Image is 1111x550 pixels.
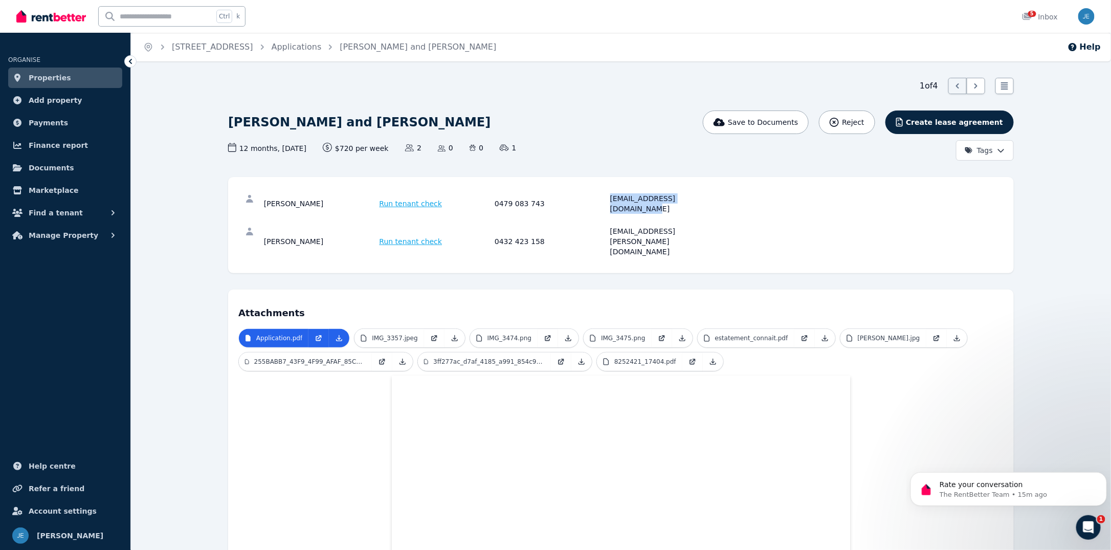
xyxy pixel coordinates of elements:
[238,300,1004,320] h4: Attachments
[29,505,97,517] span: Account settings
[254,358,366,366] p: 255BABB7_43F9_4F99_AFAF_85CA06C01E9E.jpeg
[29,207,83,219] span: Find a tenant
[236,12,240,20] span: k
[672,329,693,347] a: Download Attachment
[906,451,1111,522] iframe: Intercom notifications message
[500,143,516,153] span: 1
[920,80,938,92] span: 1 of 4
[29,139,88,151] span: Finance report
[29,117,68,129] span: Payments
[842,117,864,127] span: Reject
[538,329,558,347] a: Open in new Tab
[819,111,875,134] button: Reject
[29,94,82,106] span: Add property
[380,236,442,247] span: Run tenant check
[372,353,392,371] a: Open in new Tab
[558,329,579,347] a: Download Attachment
[495,193,607,214] div: 0479 083 743
[29,162,74,174] span: Documents
[698,329,794,347] a: estatement_connait.pdf
[8,180,122,201] a: Marketplace
[392,353,413,371] a: Download Attachment
[372,334,418,342] p: IMG_3357.jpeg
[405,143,421,153] span: 2
[703,353,723,371] a: Download Attachment
[264,193,376,214] div: [PERSON_NAME]
[614,358,676,366] p: 8252421_17404.pdf
[172,42,253,52] a: [STREET_ADDRESS]
[424,329,445,347] a: Open in new Tab
[1076,515,1101,540] iframe: Intercom live chat
[571,353,592,371] a: Download Attachment
[272,42,322,52] a: Applications
[1078,8,1095,25] img: Jeff
[487,334,531,342] p: IMG_3474.png
[228,114,491,130] h1: [PERSON_NAME] and [PERSON_NAME]
[37,530,103,542] span: [PERSON_NAME]
[433,358,545,366] p: 3ff277ac_d7af_4185_a991_854c97551529.jpeg
[323,143,389,153] span: $720 per week
[885,111,1014,134] button: Create lease agreement
[470,143,483,153] span: 0
[601,334,645,342] p: IMG_3475.png
[8,478,122,499] a: Refer a friend
[652,329,672,347] a: Open in new Tab
[8,456,122,476] a: Help centre
[495,226,607,257] div: 0432 423 158
[380,199,442,209] span: Run tenant check
[1068,41,1101,53] button: Help
[906,117,1003,127] span: Create lease agreement
[12,527,29,544] img: Jeff
[8,90,122,111] a: Add property
[8,56,40,63] span: ORGANISE
[715,334,788,342] p: estatement_connait.pdf
[445,329,465,347] a: Download Attachment
[794,329,815,347] a: Open in new Tab
[29,184,78,196] span: Marketplace
[8,68,122,88] a: Properties
[1097,515,1105,523] span: 1
[354,329,424,347] a: IMG_3357.jpeg
[8,501,122,521] a: Account settings
[340,42,496,52] a: [PERSON_NAME] and [PERSON_NAME]
[228,143,306,153] span: 12 months , [DATE]
[956,140,1014,161] button: Tags
[8,113,122,133] a: Payments
[815,329,835,347] a: Download Attachment
[1022,12,1058,22] div: Inbox
[308,329,329,347] a: Open in new Tab
[239,353,372,371] a: 255BABB7_43F9_4F99_AFAF_85CA06C01E9E.jpeg
[29,229,98,241] span: Manage Property
[470,329,538,347] a: IMG_3474.png
[131,33,508,61] nav: Breadcrumb
[329,329,349,347] a: Download Attachment
[8,225,122,246] button: Manage Property
[8,158,122,178] a: Documents
[840,329,926,347] a: [PERSON_NAME].jpg
[29,482,84,495] span: Refer a friend
[8,135,122,156] a: Finance report
[29,72,71,84] span: Properties
[1028,11,1036,17] span: 5
[264,226,376,257] div: [PERSON_NAME]
[682,353,703,371] a: Open in new Tab
[584,329,651,347] a: IMG_3475.png
[256,334,302,342] p: Application.pdf
[597,353,682,371] a: 8252421_17404.pdf
[858,334,920,342] p: [PERSON_NAME].jpg
[926,329,947,347] a: Open in new Tab
[728,117,798,127] span: Save to Documents
[16,9,86,24] img: RentBetter
[551,353,571,371] a: Open in new Tab
[610,193,723,214] div: [EMAIL_ADDRESS][DOMAIN_NAME]
[947,329,967,347] a: Download Attachment
[438,143,453,153] span: 0
[703,111,809,134] button: Save to Documents
[610,226,723,257] div: [EMAIL_ADDRESS][PERSON_NAME][DOMAIN_NAME]
[29,460,76,472] span: Help centre
[239,329,308,347] a: Application.pdf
